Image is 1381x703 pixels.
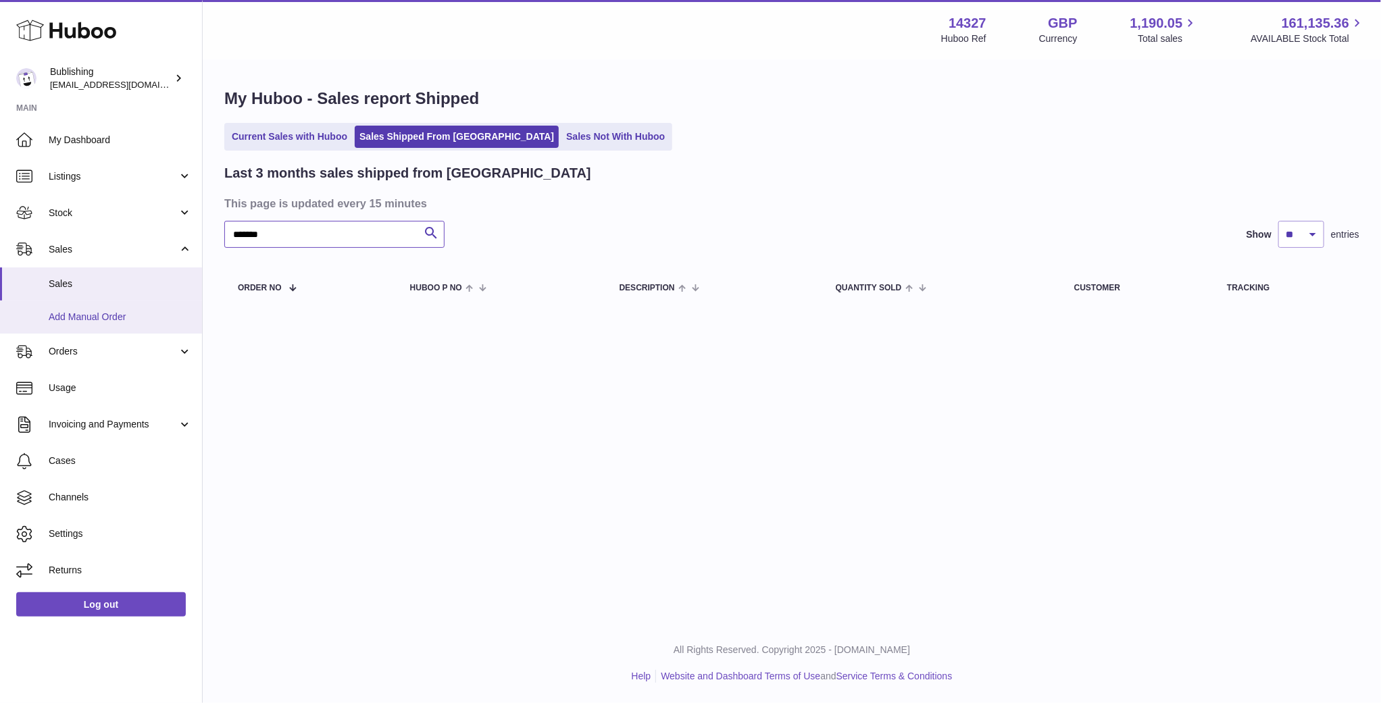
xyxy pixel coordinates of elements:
span: Stock [49,207,178,219]
strong: 14327 [949,14,986,32]
div: Bublishing [50,66,172,91]
a: 161,135.36 AVAILABLE Stock Total [1251,14,1365,45]
img: maricar@bublishing.com [16,68,36,88]
span: entries [1331,228,1359,241]
span: Returns [49,564,192,577]
span: Description [620,284,675,292]
a: 1,190.05 Total sales [1130,14,1199,45]
span: Quantity Sold [836,284,902,292]
h1: My Huboo - Sales report Shipped [224,88,1359,109]
a: Sales Shipped From [GEOGRAPHIC_DATA] [355,126,559,148]
label: Show [1247,228,1272,241]
div: Customer [1074,284,1200,292]
span: Channels [49,491,192,504]
a: Website and Dashboard Terms of Use [661,671,820,681]
a: Current Sales with Huboo [227,126,352,148]
span: Settings [49,527,192,540]
span: AVAILABLE Stock Total [1251,32,1365,45]
span: Add Manual Order [49,311,192,323]
span: Sales [49,278,192,290]
span: Listings [49,170,178,183]
span: Usage [49,382,192,394]
a: Log out [16,592,186,617]
a: Service Terms & Conditions [836,671,953,681]
span: 1,190.05 [1130,14,1183,32]
strong: GBP [1048,14,1077,32]
a: Help [632,671,651,681]
span: 161,135.36 [1282,14,1349,32]
a: Sales Not With Huboo [561,126,670,148]
span: My Dashboard [49,134,192,147]
div: Huboo Ref [941,32,986,45]
div: Tracking [1227,284,1346,292]
span: Order No [238,284,282,292]
li: and [656,670,952,683]
div: Currency [1039,32,1078,45]
span: Sales [49,243,178,256]
span: Huboo P no [410,284,462,292]
h3: This page is updated every 15 minutes [224,196,1356,211]
span: Orders [49,345,178,358]
span: [EMAIL_ADDRESS][DOMAIN_NAME] [50,79,199,90]
span: Invoicing and Payments [49,418,178,431]
h2: Last 3 months sales shipped from [GEOGRAPHIC_DATA] [224,164,591,182]
span: Cases [49,454,192,467]
p: All Rights Reserved. Copyright 2025 - [DOMAIN_NAME] [214,644,1370,656]
span: Total sales [1138,32,1198,45]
